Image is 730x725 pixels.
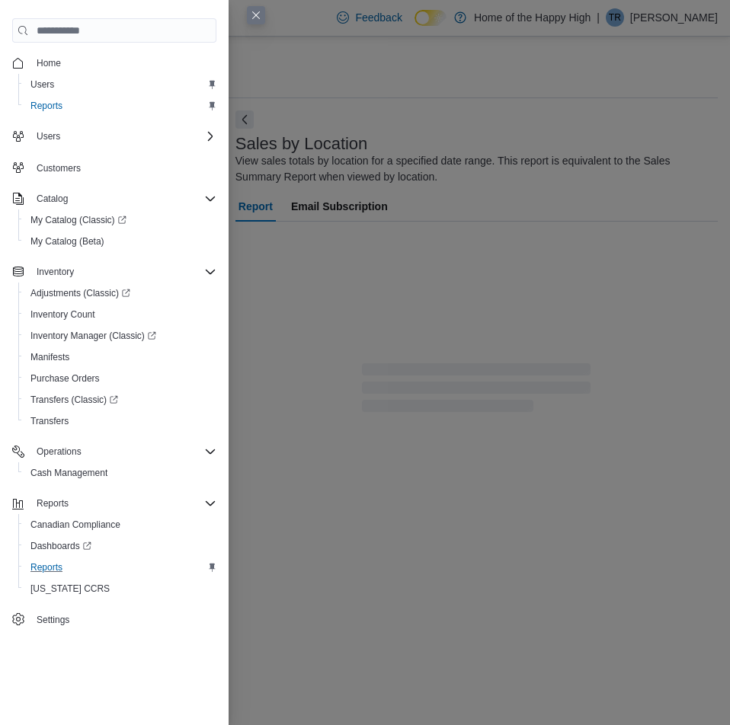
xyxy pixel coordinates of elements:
[24,232,110,251] a: My Catalog (Beta)
[18,410,223,432] button: Transfers
[30,394,118,406] span: Transfers (Classic)
[30,519,120,531] span: Canadian Compliance
[24,580,116,598] a: [US_STATE] CCRS
[18,209,223,231] a: My Catalog (Classic)
[30,372,100,385] span: Purchase Orders
[24,391,124,409] a: Transfers (Classic)
[18,557,223,578] button: Reports
[30,287,130,299] span: Adjustments (Classic)
[24,537,216,555] span: Dashboards
[37,130,60,142] span: Users
[30,611,75,629] a: Settings
[37,446,82,458] span: Operations
[37,162,81,174] span: Customers
[24,348,216,366] span: Manifests
[30,351,69,363] span: Manifests
[37,57,61,69] span: Home
[30,415,69,427] span: Transfers
[24,284,216,302] span: Adjustments (Classic)
[30,158,216,177] span: Customers
[30,127,216,145] span: Users
[24,327,216,345] span: Inventory Manager (Classic)
[30,78,54,91] span: Users
[24,391,216,409] span: Transfers (Classic)
[18,74,223,95] button: Users
[18,462,223,484] button: Cash Management
[30,190,216,208] span: Catalog
[6,441,223,462] button: Operations
[37,614,69,626] span: Settings
[30,583,110,595] span: [US_STATE] CCRS
[6,608,223,631] button: Settings
[6,52,223,74] button: Home
[37,497,69,509] span: Reports
[24,516,216,534] span: Canadian Compliance
[24,516,126,534] a: Canadian Compliance
[24,327,162,345] a: Inventory Manager (Classic)
[6,261,223,283] button: Inventory
[30,100,62,112] span: Reports
[30,561,62,573] span: Reports
[247,6,265,24] button: Close this dialog
[6,188,223,209] button: Catalog
[30,442,88,461] button: Operations
[24,412,75,430] a: Transfers
[30,54,67,72] a: Home
[24,211,216,229] span: My Catalog (Classic)
[24,464,114,482] a: Cash Management
[18,304,223,325] button: Inventory Count
[24,348,75,366] a: Manifests
[30,308,95,321] span: Inventory Count
[37,266,74,278] span: Inventory
[24,369,216,388] span: Purchase Orders
[6,493,223,514] button: Reports
[24,75,60,94] a: Users
[18,514,223,535] button: Canadian Compliance
[24,211,133,229] a: My Catalog (Classic)
[37,193,68,205] span: Catalog
[30,467,107,479] span: Cash Management
[24,75,216,94] span: Users
[24,97,69,115] a: Reports
[18,325,223,347] a: Inventory Manager (Classic)
[30,235,104,248] span: My Catalog (Beta)
[18,347,223,368] button: Manifests
[24,537,98,555] a: Dashboards
[18,231,223,252] button: My Catalog (Beta)
[30,190,74,208] button: Catalog
[18,95,223,117] button: Reports
[30,159,87,177] a: Customers
[30,610,216,629] span: Settings
[24,305,101,324] a: Inventory Count
[24,369,106,388] a: Purchase Orders
[18,578,223,599] button: [US_STATE] CCRS
[24,558,69,576] a: Reports
[24,284,136,302] a: Adjustments (Classic)
[18,368,223,389] button: Purchase Orders
[30,127,66,145] button: Users
[12,46,216,634] nav: Complex example
[30,263,216,281] span: Inventory
[30,442,216,461] span: Operations
[30,540,91,552] span: Dashboards
[24,580,216,598] span: Washington CCRS
[6,156,223,178] button: Customers
[24,464,216,482] span: Cash Management
[18,389,223,410] a: Transfers (Classic)
[24,232,216,251] span: My Catalog (Beta)
[24,305,216,324] span: Inventory Count
[30,263,80,281] button: Inventory
[24,97,216,115] span: Reports
[30,53,216,72] span: Home
[30,330,156,342] span: Inventory Manager (Classic)
[30,214,126,226] span: My Catalog (Classic)
[18,535,223,557] a: Dashboards
[24,412,216,430] span: Transfers
[30,494,216,513] span: Reports
[30,494,75,513] button: Reports
[18,283,223,304] a: Adjustments (Classic)
[6,126,223,147] button: Users
[24,558,216,576] span: Reports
